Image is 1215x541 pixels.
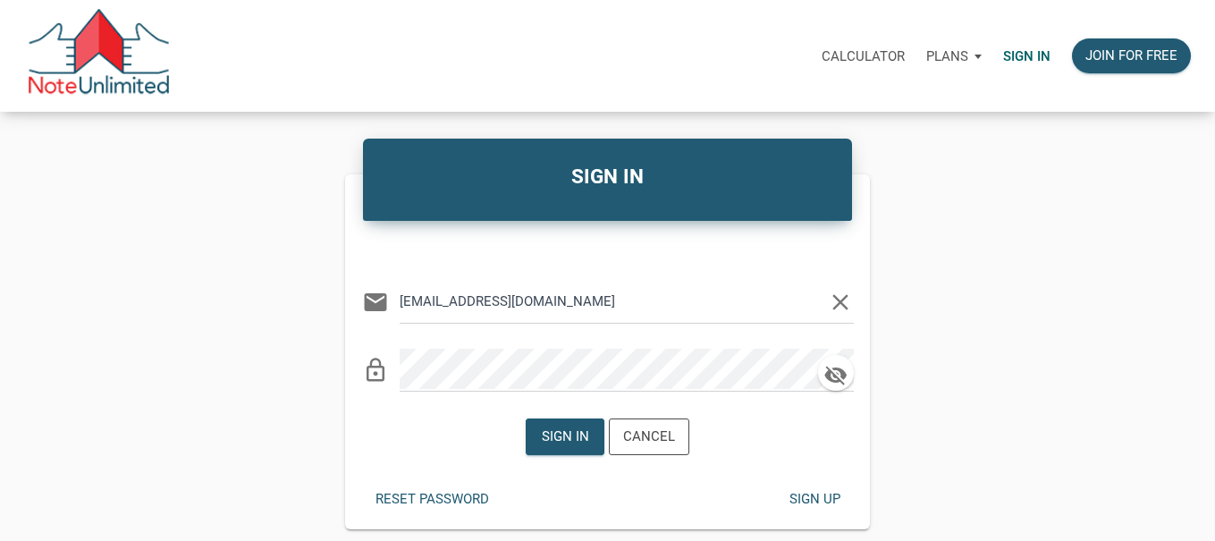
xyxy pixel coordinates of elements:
button: Plans [915,30,992,83]
p: Calculator [822,48,905,64]
i: email [362,289,389,316]
p: Plans [926,48,968,64]
div: Reset password [375,489,489,510]
h4: SIGN IN [376,162,840,192]
button: Cancel [609,418,689,455]
button: Sign in [526,418,604,455]
button: Join for free [1072,38,1191,73]
button: Sign up [775,482,854,517]
div: Sign in [542,427,589,447]
div: Sign up [789,489,840,510]
div: Cancel [623,427,675,447]
input: Email [400,281,827,321]
a: Join for free [1061,28,1202,84]
i: clear [827,289,854,316]
i: lock_outline [362,357,389,384]
button: Reset password [362,482,502,517]
div: Join for free [1085,46,1177,66]
a: Calculator [811,28,915,84]
img: NoteUnlimited [27,9,171,103]
a: Plans [915,28,992,84]
a: Sign in [992,28,1061,84]
p: Sign in [1003,48,1050,64]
